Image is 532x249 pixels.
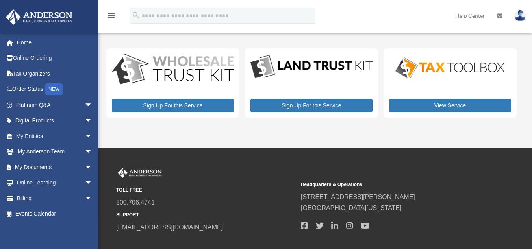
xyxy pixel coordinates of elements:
a: Digital Productsarrow_drop_down [6,113,100,129]
div: NEW [45,83,63,95]
a: 800.706.4741 [116,199,155,206]
img: LandTrust_lgo-1.jpg [250,54,373,80]
a: View Service [389,99,511,112]
span: arrow_drop_down [85,97,100,113]
small: TOLL FREE [116,186,295,194]
span: arrow_drop_down [85,175,100,191]
img: WS-Trust-Kit-lgo-1.jpg [112,54,234,86]
span: arrow_drop_down [85,113,100,129]
a: My Documentsarrow_drop_down [6,159,104,175]
i: menu [106,11,116,20]
a: Billingarrow_drop_down [6,190,104,206]
span: arrow_drop_down [85,159,100,175]
img: User Pic [514,10,526,21]
a: Online Ordering [6,50,104,66]
a: Online Learningarrow_drop_down [6,175,104,191]
span: arrow_drop_down [85,128,100,144]
span: arrow_drop_down [85,190,100,207]
i: search [132,11,140,19]
a: menu [106,14,116,20]
a: [EMAIL_ADDRESS][DOMAIN_NAME] [116,224,223,231]
a: Order StatusNEW [6,81,104,98]
span: arrow_drop_down [85,144,100,160]
a: Tax Organizers [6,66,104,81]
a: Platinum Q&Aarrow_drop_down [6,97,104,113]
a: Sign Up For this Service [112,99,234,112]
a: [GEOGRAPHIC_DATA][US_STATE] [301,205,402,211]
a: Events Calendar [6,206,104,222]
a: [STREET_ADDRESS][PERSON_NAME] [301,194,415,200]
a: My Anderson Teamarrow_drop_down [6,144,104,160]
a: My Entitiesarrow_drop_down [6,128,104,144]
a: Home [6,35,104,50]
img: Anderson Advisors Platinum Portal [4,9,75,25]
small: SUPPORT [116,211,295,219]
small: Headquarters & Operations [301,181,480,189]
img: Anderson Advisors Platinum Portal [116,168,163,178]
a: Sign Up For this Service [250,99,373,112]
